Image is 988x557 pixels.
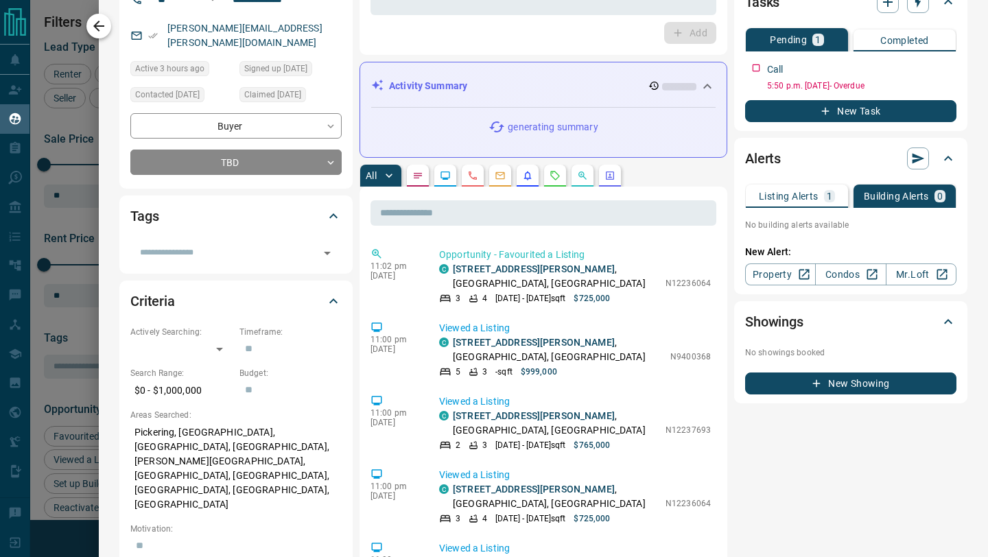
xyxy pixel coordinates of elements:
[815,263,886,285] a: Condos
[666,277,711,289] p: N12236064
[745,245,956,259] p: New Alert:
[370,271,419,281] p: [DATE]
[574,292,610,305] p: $725,000
[439,321,711,335] p: Viewed a Listing
[130,150,342,175] div: TBD
[666,424,711,436] p: N12237693
[745,100,956,122] button: New Task
[439,394,711,409] p: Viewed a Listing
[550,170,561,181] svg: Requests
[456,366,460,378] p: 5
[130,421,342,516] p: Pickering, [GEOGRAPHIC_DATA], [GEOGRAPHIC_DATA], [GEOGRAPHIC_DATA], [PERSON_NAME][GEOGRAPHIC_DATA...
[495,439,565,451] p: [DATE] - [DATE] sqft
[370,418,419,427] p: [DATE]
[767,80,956,92] p: 5:50 p.m. [DATE] - Overdue
[604,170,615,181] svg: Agent Actions
[770,35,807,45] p: Pending
[574,512,610,525] p: $725,000
[574,439,610,451] p: $765,000
[439,264,449,274] div: condos.ca
[453,263,615,274] a: [STREET_ADDRESS][PERSON_NAME]
[130,285,342,318] div: Criteria
[370,335,419,344] p: 11:00 pm
[456,439,460,451] p: 2
[130,523,342,535] p: Motivation:
[467,170,478,181] svg: Calls
[666,497,711,510] p: N12236064
[135,88,200,102] span: Contacted [DATE]
[482,366,487,378] p: 3
[495,170,506,181] svg: Emails
[745,263,816,285] a: Property
[767,62,784,77] p: Call
[370,344,419,354] p: [DATE]
[670,351,711,363] p: N9400368
[439,541,711,556] p: Viewed a Listing
[370,408,419,418] p: 11:00 pm
[815,35,821,45] p: 1
[453,482,659,511] p: , [GEOGRAPHIC_DATA], [GEOGRAPHIC_DATA]
[366,171,377,180] p: All
[495,292,565,305] p: [DATE] - [DATE] sqft
[130,379,233,402] p: $0 - $1,000,000
[439,337,449,347] div: condos.ca
[453,262,659,291] p: , [GEOGRAPHIC_DATA], [GEOGRAPHIC_DATA]
[130,367,233,379] p: Search Range:
[130,200,342,233] div: Tags
[456,292,460,305] p: 3
[827,191,832,201] p: 1
[453,409,659,438] p: , [GEOGRAPHIC_DATA], [GEOGRAPHIC_DATA]
[880,36,929,45] p: Completed
[495,512,565,525] p: [DATE] - [DATE] sqft
[453,335,663,364] p: , [GEOGRAPHIC_DATA], [GEOGRAPHIC_DATA]
[439,411,449,420] div: condos.ca
[389,79,467,93] p: Activity Summary
[130,326,233,338] p: Actively Searching:
[745,305,956,338] div: Showings
[135,62,204,75] span: Active 3 hours ago
[239,326,342,338] p: Timeframe:
[453,484,615,495] a: [STREET_ADDRESS][PERSON_NAME]
[370,261,419,271] p: 11:02 pm
[745,142,956,175] div: Alerts
[745,346,956,359] p: No showings booked
[482,439,487,451] p: 3
[886,263,956,285] a: Mr.Loft
[453,337,615,348] a: [STREET_ADDRESS][PERSON_NAME]
[745,372,956,394] button: New Showing
[130,409,342,421] p: Areas Searched:
[745,311,803,333] h2: Showings
[453,410,615,421] a: [STREET_ADDRESS][PERSON_NAME]
[239,87,342,106] div: Thu Feb 13 2020
[130,113,342,139] div: Buyer
[239,61,342,80] div: Thu Feb 13 2020
[439,484,449,494] div: condos.ca
[482,512,487,525] p: 4
[521,366,557,378] p: $999,000
[440,170,451,181] svg: Lead Browsing Activity
[130,61,233,80] div: Fri Aug 15 2025
[439,248,711,262] p: Opportunity - Favourited a Listing
[244,88,301,102] span: Claimed [DATE]
[745,219,956,231] p: No building alerts available
[167,23,322,48] a: [PERSON_NAME][EMAIL_ADDRESS][PERSON_NAME][DOMAIN_NAME]
[522,170,533,181] svg: Listing Alerts
[130,290,175,312] h2: Criteria
[745,147,781,169] h2: Alerts
[508,120,598,134] p: generating summary
[495,366,513,378] p: - sqft
[370,482,419,491] p: 11:00 pm
[759,191,819,201] p: Listing Alerts
[577,170,588,181] svg: Opportunities
[864,191,929,201] p: Building Alerts
[937,191,943,201] p: 0
[130,205,158,227] h2: Tags
[456,512,460,525] p: 3
[439,468,711,482] p: Viewed a Listing
[318,244,337,263] button: Open
[148,31,158,40] svg: Email Verified
[482,292,487,305] p: 4
[412,170,423,181] svg: Notes
[244,62,307,75] span: Signed up [DATE]
[130,87,233,106] div: Tue Jun 03 2025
